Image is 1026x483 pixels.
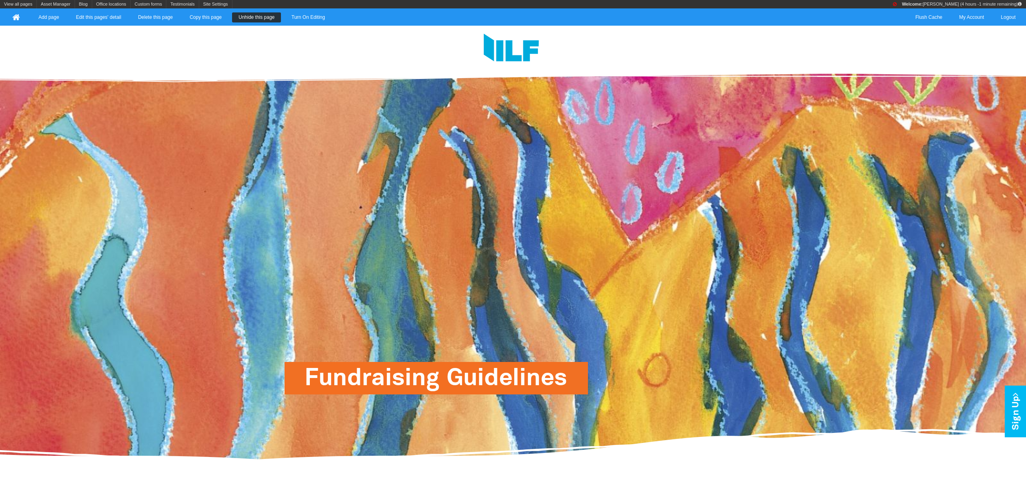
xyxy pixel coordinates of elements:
i: Search engines have been instructed NOT to index this page. [893,2,897,6]
a: Flush Cache [909,12,949,22]
a: Turn On Editing [285,12,331,22]
img: Logo [484,34,539,64]
a: Logout [994,12,1022,22]
span: [PERSON_NAME] (4 hours -1 minute remaining) [902,2,1022,6]
a: My Account [953,12,990,22]
a: Delete this page [131,12,179,22]
a: Copy this page [183,12,228,22]
i: Your IP: 124.158.23.162 [1018,2,1022,6]
a: Add page [32,12,65,22]
strong: Welcome: [902,2,923,6]
h1: Fundraising Guidelines [305,362,568,394]
a: Edit this pages' detail [69,12,127,22]
a: Unhide this page [232,12,281,22]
